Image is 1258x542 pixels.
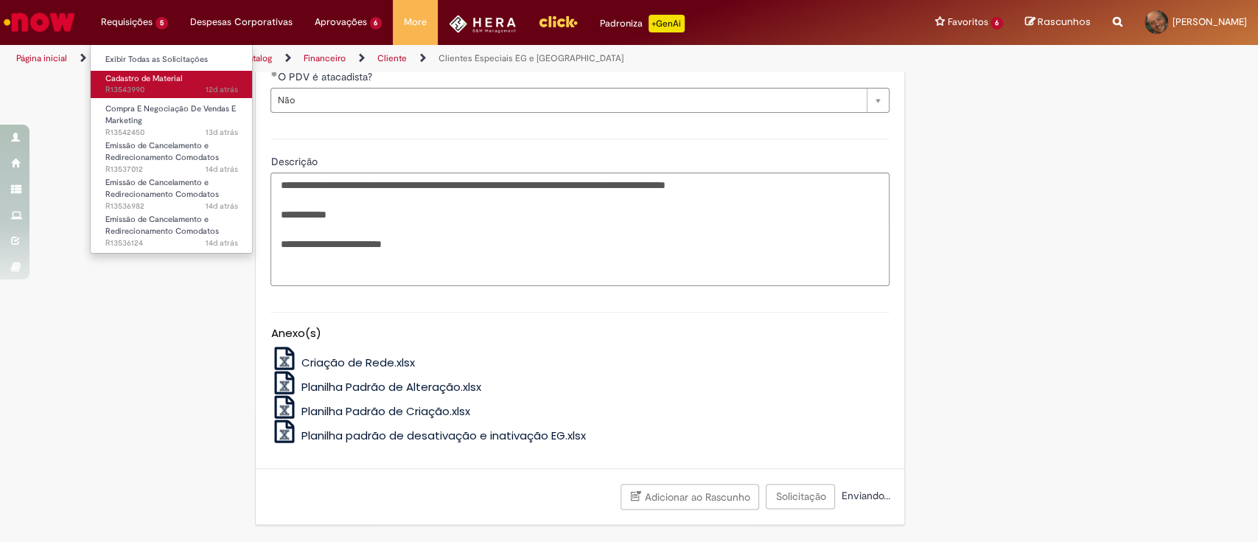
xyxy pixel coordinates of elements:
span: Rascunhos [1038,15,1091,29]
span: R13542450 [105,127,238,139]
span: 14d atrás [206,164,238,175]
time: 17/09/2025 09:47:44 [206,127,238,138]
span: Enviando... [838,489,890,502]
h5: Anexo(s) [270,327,890,340]
span: 5 [155,17,168,29]
ul: Requisições [90,44,253,254]
time: 15/09/2025 16:49:56 [206,201,238,212]
span: Planilha padrão de desativação e inativação EG.xlsx [301,428,586,443]
a: Aberto R13536124 : Emissão de Cancelamento e Redirecionamento Comodatos [91,212,253,243]
span: R13537012 [105,164,238,176]
span: Emissão de Cancelamento e Redirecionamento Comodatos [105,140,219,163]
a: Aberto R13542450 : Compra E Negociação De Vendas E Marketing [91,101,253,133]
span: Planilha Padrão de Alteração.xlsx [301,379,481,395]
span: R13536982 [105,201,238,212]
a: Planilha Padrão de Criação.xlsx [270,403,470,419]
time: 17/09/2025 14:33:35 [206,84,238,95]
a: Rascunhos [1025,15,1091,29]
ul: Trilhas de página [11,45,828,72]
span: Descrição [270,155,320,168]
span: Não [277,88,859,112]
img: ServiceNow [1,7,77,37]
a: Planilha Padrão de Alteração.xlsx [270,379,481,395]
span: Planilha Padrão de Criação.xlsx [301,403,470,419]
img: HeraLogo.png [449,15,516,33]
textarea: Descrição [270,173,890,286]
div: Padroniza [600,15,685,32]
span: Aprovações [315,15,367,29]
p: +GenAi [649,15,685,32]
span: Emissão de Cancelamento e Redirecionamento Comodatos [105,177,219,200]
span: Cadastro de Material [105,73,182,84]
a: Cliente [377,52,407,64]
a: Aberto R13537012 : Emissão de Cancelamento e Redirecionamento Comodatos [91,138,253,170]
img: click_logo_yellow_360x200.png [538,10,578,32]
span: Emissão de Cancelamento e Redirecionamento Comodatos [105,214,219,237]
span: 14d atrás [206,237,238,249]
span: O PDV é atacadista? [277,70,374,83]
a: Exibir Todas as Solicitações [91,52,253,68]
span: Favoritos [947,15,988,29]
span: More [404,15,427,29]
span: R13543990 [105,84,238,96]
a: Página inicial [16,52,67,64]
span: [PERSON_NAME] [1173,15,1247,28]
time: 15/09/2025 14:32:51 [206,237,238,249]
time: 15/09/2025 16:54:45 [206,164,238,175]
span: 6 [370,17,382,29]
span: Obrigatório Preenchido [270,71,277,77]
a: Aberto R13543990 : Cadastro de Material [91,71,253,98]
span: Criação de Rede.xlsx [301,355,415,370]
a: Planilha padrão de desativação e inativação EG.xlsx [270,428,586,443]
a: Criação de Rede.xlsx [270,355,415,370]
span: 13d atrás [206,127,238,138]
a: Financeiro [304,52,346,64]
a: Clientes Especiais EG e [GEOGRAPHIC_DATA] [438,52,623,64]
span: Compra E Negociação De Vendas E Marketing [105,103,236,126]
span: 12d atrás [206,84,238,95]
span: Requisições [101,15,153,29]
span: R13536124 [105,237,238,249]
a: Aberto R13536982 : Emissão de Cancelamento e Redirecionamento Comodatos [91,175,253,206]
span: 6 [990,17,1003,29]
span: 14d atrás [206,201,238,212]
span: Despesas Corporativas [190,15,293,29]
